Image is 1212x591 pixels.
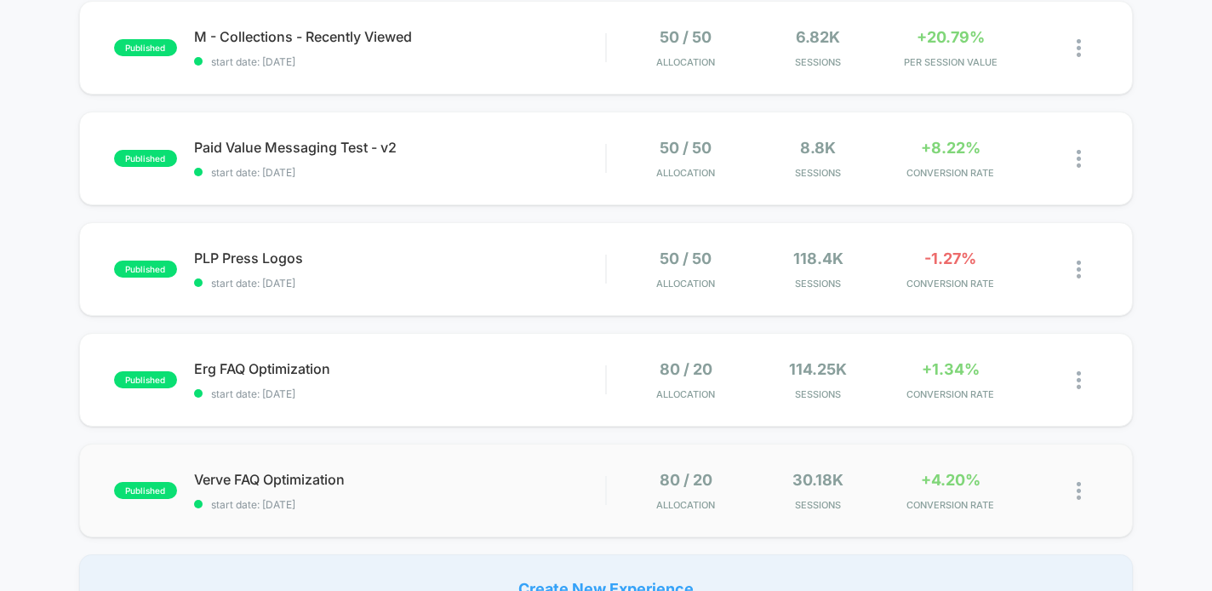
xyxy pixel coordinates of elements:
[114,39,177,56] span: published
[656,388,715,400] span: Allocation
[921,471,980,489] span: +4.20%
[756,499,880,511] span: Sessions
[194,166,606,179] span: start date: [DATE]
[792,471,843,489] span: 30.18k
[793,250,843,267] span: 118.4k
[656,278,715,290] span: Allocation
[889,278,1013,290] span: CONVERSION RATE
[194,277,606,290] span: start date: [DATE]
[1077,482,1081,500] img: close
[194,28,606,45] span: M - Collections - Recently Viewed
[656,499,715,511] span: Allocation
[194,498,606,511] span: start date: [DATE]
[660,250,712,267] span: 50 / 50
[194,471,606,488] span: Verve FAQ Optimization
[114,150,177,167] span: published
[656,167,715,179] span: Allocation
[660,139,712,157] span: 50 / 50
[194,250,606,267] span: PLP Press Logos
[1077,150,1081,168] img: close
[1077,261,1081,278] img: close
[917,28,985,46] span: +20.79%
[194,55,606,68] span: start date: [DATE]
[660,28,712,46] span: 50 / 50
[756,278,880,290] span: Sessions
[889,56,1013,68] span: PER SESSION VALUE
[1077,39,1081,57] img: close
[194,139,606,156] span: Paid Value Messaging Test - v2
[656,56,715,68] span: Allocation
[756,167,880,179] span: Sessions
[114,371,177,388] span: published
[921,139,980,157] span: +8.22%
[800,139,836,157] span: 8.8k
[889,388,1013,400] span: CONVERSION RATE
[1077,371,1081,389] img: close
[796,28,840,46] span: 6.82k
[889,167,1013,179] span: CONVERSION RATE
[922,360,980,378] span: +1.34%
[789,360,847,378] span: 114.25k
[924,250,976,267] span: -1.27%
[889,499,1013,511] span: CONVERSION RATE
[660,471,712,489] span: 80 / 20
[756,56,880,68] span: Sessions
[114,482,177,499] span: published
[114,261,177,278] span: published
[756,388,880,400] span: Sessions
[660,360,712,378] span: 80 / 20
[194,387,606,400] span: start date: [DATE]
[194,360,606,377] span: Erg FAQ Optimization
